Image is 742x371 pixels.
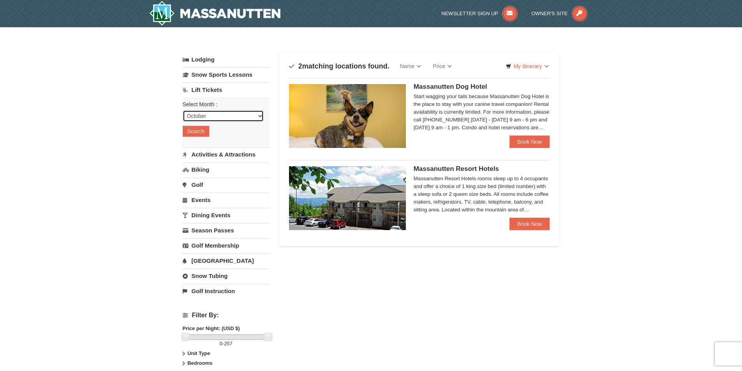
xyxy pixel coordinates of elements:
[183,223,270,237] a: Season Passes
[183,208,270,222] a: Dining Events
[183,53,270,67] a: Lodging
[183,340,270,348] label: -
[183,238,270,253] a: Golf Membership
[183,178,270,192] a: Golf
[183,269,270,283] a: Snow Tubing
[427,58,458,74] a: Price
[289,166,406,230] img: 19219026-1-e3b4ac8e.jpg
[414,83,487,90] span: Massanutten Dog Hotel
[183,253,270,268] a: [GEOGRAPHIC_DATA]
[183,100,264,108] label: Select Month :
[441,11,518,16] a: Newsletter Sign Up
[149,1,281,26] a: Massanutten Resort
[531,11,568,16] span: Owner's Site
[531,11,587,16] a: Owner's Site
[149,1,281,26] img: Massanutten Resort Logo
[183,67,270,82] a: Snow Sports Lessons
[187,360,212,366] strong: Bedrooms
[183,83,270,97] a: Lift Tickets
[509,218,550,230] a: Book Now
[183,284,270,298] a: Golf Instruction
[187,350,210,356] strong: Unit Type
[414,165,499,172] span: Massanutten Resort Hotels
[220,341,222,346] span: 0
[183,193,270,207] a: Events
[414,175,550,214] div: Massanutten Resort Hotels rooms sleep up to 4 occupants and offer a choice of 1 king size bed (li...
[183,312,270,319] h4: Filter By:
[289,84,406,148] img: 27428181-5-81c892a3.jpg
[414,93,550,132] div: Start wagging your tails because Massanutten Dog Hotel is the place to stay with your canine trav...
[501,60,553,72] a: My Itinerary
[183,126,209,137] button: Search
[183,147,270,162] a: Activities & Attractions
[509,135,550,148] a: Book Now
[394,58,427,74] a: Name
[183,325,240,331] strong: Price per Night: (USD $)
[224,341,233,346] span: 257
[441,11,498,16] span: Newsletter Sign Up
[298,62,302,70] span: 2
[183,162,270,177] a: Biking
[289,62,390,70] h4: matching locations found.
